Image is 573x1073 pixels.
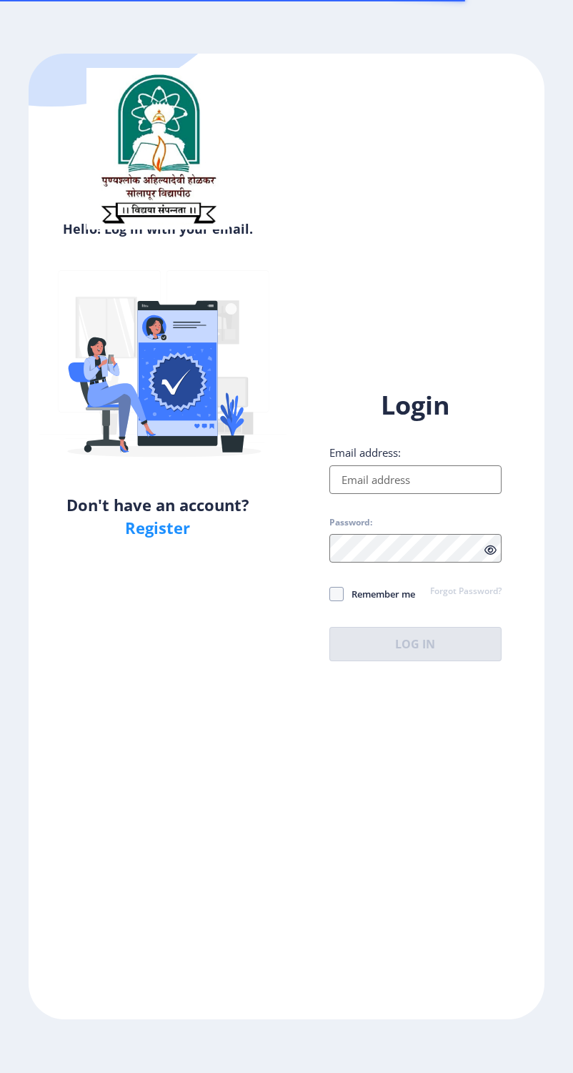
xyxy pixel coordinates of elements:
h6: Hello! Log in with your email. [39,220,276,237]
h5: Don't have an account? [39,493,276,539]
a: Register [125,517,190,538]
span: Remember me [344,585,415,603]
input: Email address [329,465,502,494]
h1: Login [329,388,502,422]
a: Forgot Password? [430,585,502,598]
label: Password: [329,517,372,528]
img: Verified-rafiki.svg [39,243,289,493]
img: sulogo.png [86,68,229,229]
button: Log In [329,627,502,661]
label: Email address: [329,445,401,460]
